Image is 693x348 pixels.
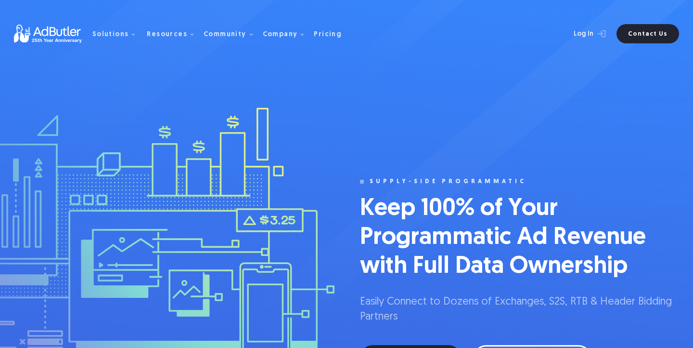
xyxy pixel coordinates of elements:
p: Easily Connect to Dozens of Exchanges, S2S, RTB & Header Bidding Partners [360,295,678,325]
a: Contact Us [616,24,679,43]
h1: Keep 100% of Your Programmatic Ad Revenue with Full Data Ownership [360,195,649,281]
a: Pricing [314,29,349,38]
div: Resources [147,31,187,38]
div: Supply-side programmatic [370,178,526,185]
a: Log In [548,24,611,43]
div: Company [263,31,298,38]
div: Solutions [92,31,129,38]
div: Community [204,31,246,38]
div: Pricing [314,31,342,38]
